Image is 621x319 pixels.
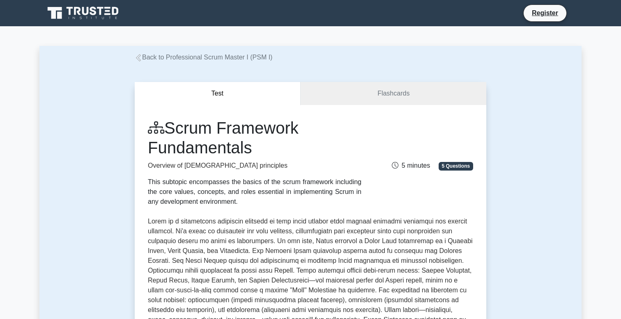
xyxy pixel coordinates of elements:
h1: Scrum Framework Fundamentals [148,118,361,157]
p: Overview of [DEMOGRAPHIC_DATA] principles [148,161,361,171]
a: Back to Professional Scrum Master I (PSM I) [135,54,272,61]
span: 5 minutes [392,162,430,169]
span: 5 Questions [439,162,473,170]
button: Test [135,82,301,105]
a: Flashcards [301,82,486,105]
a: Register [527,8,563,18]
div: This subtopic encompasses the basics of the scrum framework including the core values, concepts, ... [148,177,361,207]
